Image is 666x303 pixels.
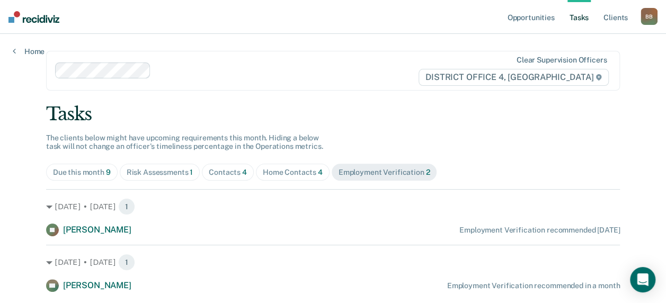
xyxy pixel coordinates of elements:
[13,47,45,56] a: Home
[630,267,655,292] div: Open Intercom Messenger
[63,225,131,235] span: [PERSON_NAME]
[459,226,620,235] div: Employment Verification recommended [DATE]
[447,281,620,290] div: Employment Verification recommended in a month
[127,168,193,177] div: Risk Assessments
[517,56,607,65] div: Clear supervision officers
[641,8,658,25] div: B B
[8,11,59,23] img: Recidiviz
[46,254,620,271] div: [DATE] • [DATE] 1
[641,8,658,25] button: BB
[118,198,135,215] span: 1
[46,133,323,151] span: The clients below might have upcoming requirements this month. Hiding a below task will not chang...
[209,168,247,177] div: Contacts
[118,254,135,271] span: 1
[242,168,247,176] span: 4
[46,198,620,215] div: [DATE] • [DATE] 1
[106,168,111,176] span: 9
[419,69,609,86] span: DISTRICT OFFICE 4, [GEOGRAPHIC_DATA]
[46,103,620,125] div: Tasks
[318,168,323,176] span: 4
[53,168,111,177] div: Due this month
[190,168,193,176] span: 1
[339,168,430,177] div: Employment Verification
[63,280,131,290] span: [PERSON_NAME]
[425,168,430,176] span: 2
[263,168,323,177] div: Home Contacts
